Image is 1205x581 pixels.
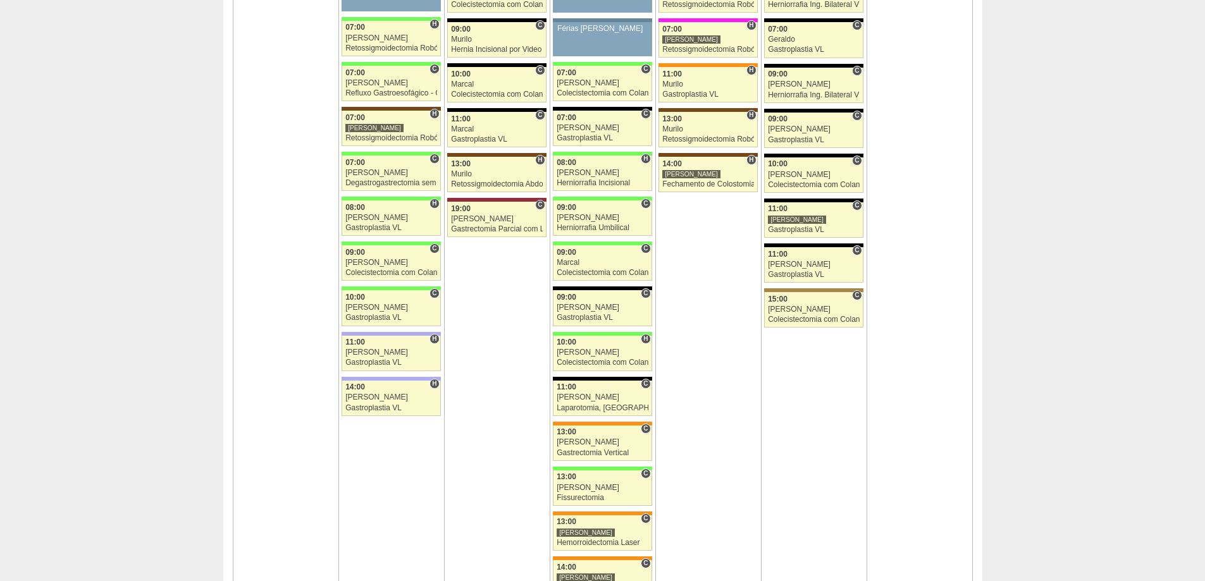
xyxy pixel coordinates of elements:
a: C 11:00 Marcal Gastroplastia VL [447,112,546,147]
div: Key: Blanc [447,63,546,67]
span: Consultório [852,245,862,255]
div: Key: Blanc [553,286,652,290]
div: [PERSON_NAME] [557,214,648,222]
div: Colecistectomia com Colangiografia VL [451,90,543,99]
div: Key: Christóvão da Gama [342,377,440,381]
a: H 07:00 [PERSON_NAME] Retossigmoidectomia Robótica [342,111,440,146]
span: 10:00 [451,70,471,78]
a: H 10:00 [PERSON_NAME] Colecistectomia com Colangiografia VL [553,336,652,371]
span: Hospital [641,154,650,164]
div: [PERSON_NAME] [345,393,437,401]
span: Consultório [852,20,862,30]
span: Consultório [535,20,545,30]
span: Hospital [429,19,439,29]
a: H 08:00 [PERSON_NAME] Herniorrafia Incisional [553,156,652,191]
a: C 09:00 [PERSON_NAME] Herniorrafia Umbilical [553,200,652,236]
span: Consultório [641,379,650,389]
a: C 07:00 [PERSON_NAME] Degastrogastrectomia sem vago [342,156,440,191]
span: 09:00 [557,203,576,212]
a: H 07:00 [PERSON_NAME] Retossigmoidectomia Robótica [342,21,440,56]
span: Hospital [429,199,439,209]
span: 09:00 [768,70,788,78]
div: Key: Brasil [553,467,652,470]
div: Marcal [451,125,543,133]
div: [PERSON_NAME] [451,215,543,223]
span: 07:00 [345,158,365,167]
span: 08:00 [345,203,365,212]
div: Key: Brasil [553,62,652,66]
div: [PERSON_NAME] [345,259,437,267]
div: Gastrectomia Vertical [557,449,648,457]
div: [PERSON_NAME] [557,484,648,492]
div: Colecistectomia com Colangiografia VL [768,181,860,189]
div: Key: Blanc [764,64,863,68]
div: Key: São Luiz - SCS [658,63,757,67]
div: Colecistectomia com Colangiografia VL [557,358,648,367]
a: H 11:00 Murilo Gastroplastia VL [658,67,757,102]
div: Key: Pro Matre [658,18,757,22]
div: [PERSON_NAME] [345,34,437,42]
div: Colecistectomia com Colangiografia VL [345,269,437,277]
a: C 07:00 [PERSON_NAME] Colecistectomia com Colangiografia VL [553,66,652,101]
span: 09:00 [768,114,788,123]
div: Key: Blanc [447,108,546,112]
div: Gastroplastia VL [345,224,437,232]
a: H 13:00 Murilo Retossigmoidectomia Abdominal VL [447,157,546,192]
a: H 11:00 [PERSON_NAME] Gastroplastia VL [342,336,440,371]
a: C 10:00 Marcal Colecistectomia com Colangiografia VL [447,67,546,102]
div: Gastroplastia VL [768,271,860,279]
div: [PERSON_NAME] [768,171,860,179]
div: [PERSON_NAME] [557,393,648,401]
span: 07:00 [662,25,682,34]
a: H 13:00 Murilo Retossigmoidectomia Robótica [658,112,757,147]
div: Degastrogastrectomia sem vago [345,179,437,187]
a: C 09:00 Marcal Colecistectomia com Colangiografia VL [553,245,652,281]
a: Férias [PERSON_NAME] [553,22,652,56]
div: Marcal [451,80,543,89]
div: Gastroplastia VL [768,46,860,54]
span: 13:00 [557,517,576,526]
a: C 07:00 [PERSON_NAME] Refluxo Gastroesofágico - Cirurgia VL [342,66,440,101]
div: Key: Brasil [342,242,440,245]
div: Gastroplastia VL [345,358,437,367]
a: C 11:00 [PERSON_NAME] Laparotomia, [GEOGRAPHIC_DATA], Drenagem, Bridas VL [553,381,652,416]
span: 13:00 [662,114,682,123]
span: 07:00 [345,23,365,32]
div: Laparotomia, [GEOGRAPHIC_DATA], Drenagem, Bridas VL [557,404,648,412]
div: Key: Brasil [553,152,652,156]
div: Hemorroidectomia Laser [557,539,648,547]
div: Key: Blanc [764,199,863,202]
div: Gastroplastia VL [557,314,648,322]
span: Hospital [429,109,439,119]
div: [PERSON_NAME] [557,124,648,132]
a: H 14:00 [PERSON_NAME] Fechamento de Colostomia ou Enterostomia [658,157,757,192]
div: Gastroplastia VL [662,90,754,99]
div: Herniorrafia Incisional [557,179,648,187]
div: Gastrectomia Parcial com Linfadenectomia [451,225,543,233]
div: [PERSON_NAME] [345,123,404,133]
a: C 10:00 [PERSON_NAME] Gastroplastia VL [342,290,440,326]
div: Hernia Incisional por Video [451,46,543,54]
div: Key: Christóvão da Gama [342,332,440,336]
span: 11:00 [451,114,471,123]
div: Retossigmoidectomia Robótica [662,135,754,144]
div: Herniorrafia Umbilical [557,224,648,232]
div: Férias [PERSON_NAME] [557,25,648,33]
div: Murilo [662,80,754,89]
div: Key: Blanc [553,377,652,381]
a: C 19:00 [PERSON_NAME] Gastrectomia Parcial com Linfadenectomia [447,202,546,237]
span: Consultório [535,110,545,120]
span: Consultório [852,111,862,121]
span: 13:00 [557,427,576,436]
div: [PERSON_NAME] [345,214,437,222]
div: Gastroplastia VL [768,136,860,144]
div: Key: Blanc [764,154,863,157]
div: [PERSON_NAME] [557,169,648,177]
span: Hospital [641,334,650,344]
div: Retossigmoidectomia Robótica [345,44,437,52]
div: Key: Oswaldo Cruz Paulista [764,288,863,292]
span: Consultório [641,468,650,479]
div: Key: Brasil [342,286,440,290]
span: 07:00 [768,25,788,34]
div: Key: Brasil [553,242,652,245]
